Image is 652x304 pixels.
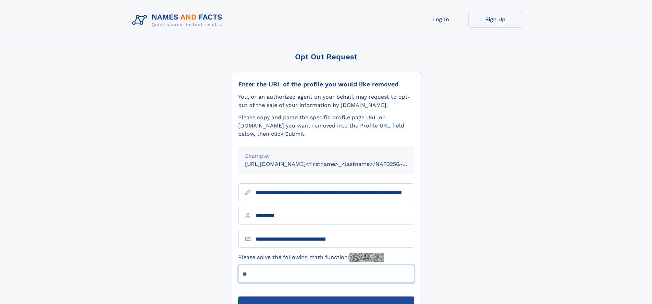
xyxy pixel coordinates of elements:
[413,11,468,28] a: Log In
[245,161,427,167] small: [URL][DOMAIN_NAME]<firstname>_<lastname>/NAF325G-xxxxxxxx
[468,11,523,28] a: Sign Up
[238,93,414,109] div: You, or an authorized agent on your behalf, may request to opt-out of the sale of your informatio...
[238,253,384,262] label: Please solve the following math function:
[231,52,421,61] div: Opt Out Request
[245,152,407,160] div: Example:
[238,81,414,88] div: Enter the URL of the profile you would like removed
[238,113,414,138] div: Please copy and paste the specific profile page URL on [DOMAIN_NAME] you want removed into the Pr...
[129,11,228,29] img: Logo Names and Facts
